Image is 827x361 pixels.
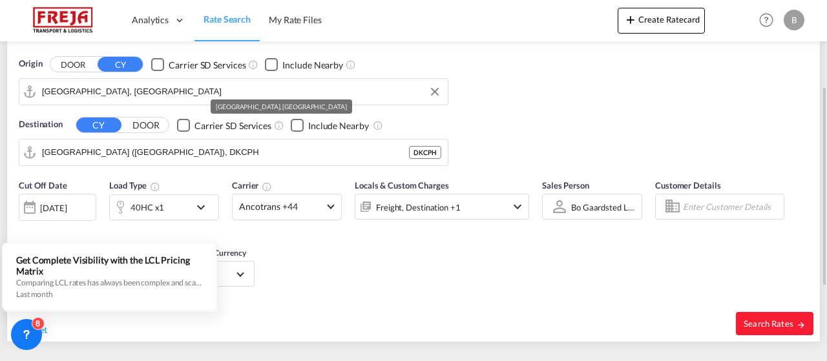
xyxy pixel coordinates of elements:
[618,8,705,34] button: icon-plus 400-fgCreate Ratecard
[14,324,47,338] div: icon-refreshReset
[355,180,449,191] span: Locals & Custom Charges
[42,143,409,162] input: Search by Port
[744,318,806,329] span: Search Rates
[109,194,219,220] div: 40HC x1icon-chevron-down
[755,9,784,32] div: Help
[409,146,441,159] div: DKCPH
[239,200,323,213] span: Ancotrans +44
[42,82,441,101] input: Search by Port
[50,57,96,72] button: DOOR
[355,194,529,220] div: Freight Destination Factory Stuffingicon-chevron-down
[7,38,820,342] div: Origin DOOR CY Checkbox No InkUnchecked: Search for CY (Container Yard) services for all selected...
[570,198,638,216] md-select: Sales Person: Bo Gaardsted Lumbye
[784,10,804,30] div: B
[109,180,160,191] span: Load Type
[25,324,47,335] span: Reset
[19,180,67,191] span: Cut Off Date
[425,82,445,101] button: Clear Input
[269,14,322,25] span: My Rate Files
[190,248,246,258] span: Search Currency
[376,198,461,216] div: Freight Destination Factory Stuffing
[19,194,96,221] div: [DATE]
[623,12,638,27] md-icon: icon-plus 400-fg
[151,57,246,71] md-checkbox: Checkbox No Ink
[131,198,164,216] div: 40HC x1
[248,59,258,70] md-icon: Unchecked: Search for CY (Container Yard) services for all selected carriers.Checked : Search for...
[262,181,272,192] md-icon: The selected Trucker/Carrierwill be displayed in the rate results If the rates are from another f...
[150,181,160,192] md-icon: icon-information-outline
[274,120,284,130] md-icon: Unchecked: Search for CY (Container Yard) services for all selected carriers.Checked : Search for...
[19,79,448,105] md-input-container: Haifa, ILHFA
[19,118,63,131] span: Destination
[19,6,107,35] img: 586607c025bf11f083711d99603023e7.png
[40,202,67,214] div: [DATE]
[373,120,383,130] md-icon: Unchecked: Ignores neighbouring ports when fetching rates.Checked : Includes neighbouring ports w...
[510,199,525,214] md-icon: icon-chevron-down
[291,118,369,132] md-checkbox: Checkbox No Ink
[193,200,215,215] md-icon: icon-chevron-down
[542,180,589,191] span: Sales Person
[19,57,42,70] span: Origin
[194,119,271,132] div: Carrier SD Services
[98,57,143,72] button: CY
[655,180,720,191] span: Customer Details
[736,312,813,335] button: Search Ratesicon-arrow-right
[797,320,806,329] md-icon: icon-arrow-right
[19,139,448,165] md-input-container: Copenhagen (Kobenhavn), DKCPH
[755,9,777,31] span: Help
[346,59,356,70] md-icon: Unchecked: Ignores neighbouring ports when fetching rates.Checked : Includes neighbouring ports w...
[308,119,369,132] div: Include Nearby
[216,99,346,114] div: [GEOGRAPHIC_DATA], [GEOGRAPHIC_DATA]
[19,220,28,237] md-datepicker: Select
[177,118,271,132] md-checkbox: Checkbox No Ink
[265,57,343,71] md-checkbox: Checkbox No Ink
[169,59,246,72] div: Carrier SD Services
[76,118,121,132] button: CY
[232,180,272,191] span: Carrier
[683,197,780,216] input: Enter Customer Details
[571,202,653,212] div: Bo Gaardsted Lumbye
[282,59,343,72] div: Include Nearby
[123,118,169,132] button: DOOR
[204,14,251,25] span: Rate Search
[132,14,169,26] span: Analytics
